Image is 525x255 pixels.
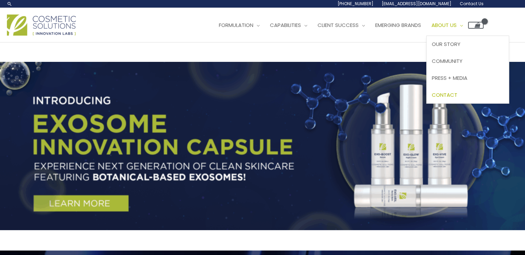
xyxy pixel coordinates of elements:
a: About Us [426,15,468,36]
a: Press + Media [427,69,509,86]
a: Search icon link [7,1,12,7]
span: Capabilities [270,21,301,29]
span: Emerging Brands [375,21,421,29]
a: Contact [427,86,509,103]
span: Our Story [432,40,460,48]
span: Contact [432,91,457,98]
span: About Us [431,21,457,29]
span: Contact Us [460,1,484,7]
span: Formulation [219,21,253,29]
nav: Site Navigation [208,15,484,36]
a: Capabilities [265,15,312,36]
a: Community [427,53,509,70]
a: View Shopping Cart, empty [468,22,484,29]
a: Our Story [427,36,509,53]
span: Press + Media [432,74,467,82]
a: Formulation [214,15,265,36]
a: Emerging Brands [370,15,426,36]
img: Cosmetic Solutions Logo [7,15,76,36]
span: [EMAIL_ADDRESS][DOMAIN_NAME] [382,1,451,7]
span: Community [432,57,463,65]
span: [PHONE_NUMBER] [338,1,373,7]
span: Client Success [318,21,359,29]
a: Client Success [312,15,370,36]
